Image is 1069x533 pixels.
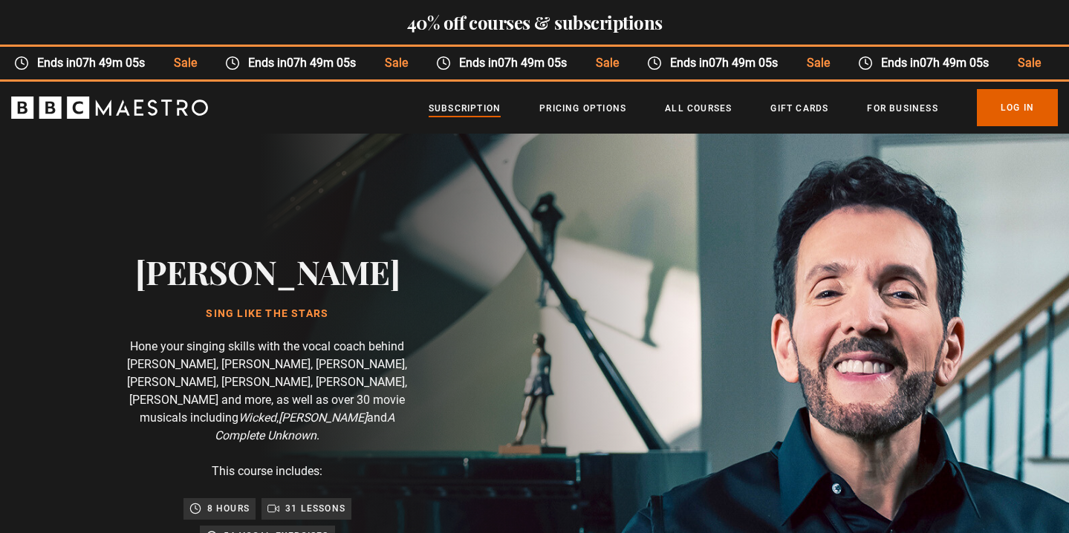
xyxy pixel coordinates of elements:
time: 07h 49m 05s [287,56,356,70]
h2: [PERSON_NAME] [135,252,400,290]
h1: Sing Like the Stars [135,308,400,320]
span: Ends in [29,54,159,72]
svg: BBC Maestro [11,97,208,119]
p: Hone your singing skills with the vocal coach behind [PERSON_NAME], [PERSON_NAME], [PERSON_NAME],... [119,338,416,445]
span: Sale [581,54,632,72]
a: Subscription [429,101,501,116]
time: 07h 49m 05s [76,56,145,70]
time: 07h 49m 05s [498,56,567,70]
span: Sale [370,54,421,72]
a: Log In [977,89,1058,126]
a: Pricing Options [539,101,626,116]
span: Ends in [662,54,792,72]
a: All Courses [665,101,732,116]
span: Ends in [451,54,581,72]
span: Sale [1003,54,1054,72]
i: Wicked [238,411,276,425]
a: Gift Cards [770,101,828,116]
p: 31 lessons [285,501,345,516]
a: For business [867,101,938,116]
span: Ends in [873,54,1003,72]
p: 8 hours [207,501,250,516]
span: Sale [159,54,210,72]
time: 07h 49m 05s [709,56,778,70]
span: Ends in [240,54,370,72]
nav: Primary [429,89,1058,126]
i: [PERSON_NAME] [279,411,367,425]
time: 07h 49m 05s [920,56,989,70]
p: This course includes: [212,462,322,480]
span: Sale [792,54,843,72]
